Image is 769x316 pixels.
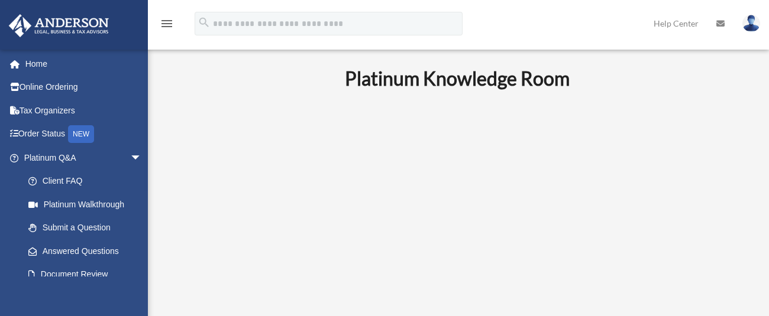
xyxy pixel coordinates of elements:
[8,99,160,122] a: Tax Organizers
[8,122,160,146] a: Order StatusNEW
[8,76,160,99] a: Online Ordering
[17,263,160,286] a: Document Review
[130,146,154,170] span: arrow_drop_down
[68,125,94,143] div: NEW
[8,146,160,170] a: Platinum Q&Aarrow_drop_down
[17,170,160,193] a: Client FAQ
[160,17,174,31] i: menu
[198,16,211,29] i: search
[5,14,112,37] img: Anderson Advisors Platinum Portal
[345,67,570,90] b: Platinum Knowledge Room
[280,106,635,305] iframe: 231110_Toby_KnowledgeRoom
[17,239,160,263] a: Answered Questions
[17,216,160,240] a: Submit a Question
[8,52,160,76] a: Home
[742,15,760,32] img: User Pic
[160,21,174,31] a: menu
[17,193,160,216] a: Platinum Walkthrough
